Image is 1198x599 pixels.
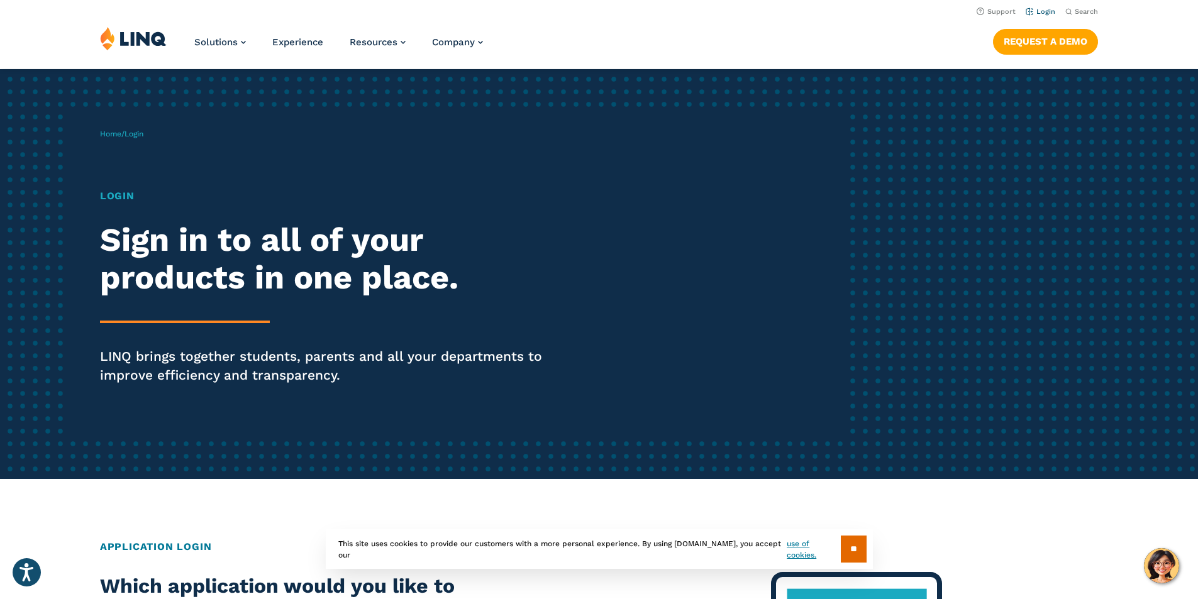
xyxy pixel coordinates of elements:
[100,26,167,50] img: LINQ | K‑12 Software
[100,129,121,138] a: Home
[326,529,873,569] div: This site uses cookies to provide our customers with a more personal experience. By using [DOMAIN...
[977,8,1016,16] a: Support
[1144,548,1179,583] button: Hello, have a question? Let’s chat.
[432,36,483,48] a: Company
[350,36,406,48] a: Resources
[272,36,323,48] a: Experience
[100,221,562,297] h2: Sign in to all of your products in one place.
[100,347,562,385] p: LINQ brings together students, parents and all your departments to improve efficiency and transpa...
[787,538,840,561] a: use of cookies.
[1065,7,1098,16] button: Open Search Bar
[100,539,1098,554] h2: Application Login
[993,26,1098,54] nav: Button Navigation
[125,129,143,138] span: Login
[1075,8,1098,16] span: Search
[194,26,483,68] nav: Primary Navigation
[1026,8,1055,16] a: Login
[100,129,143,138] span: /
[350,36,397,48] span: Resources
[194,36,238,48] span: Solutions
[993,29,1098,54] a: Request a Demo
[100,189,562,204] h1: Login
[432,36,475,48] span: Company
[194,36,246,48] a: Solutions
